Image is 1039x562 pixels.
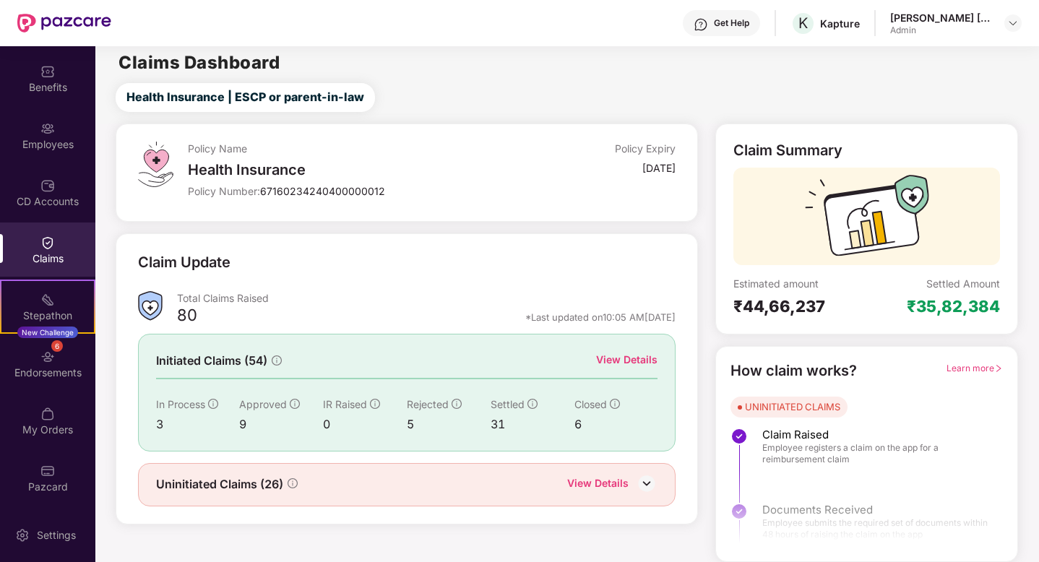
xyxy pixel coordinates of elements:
div: View Details [596,352,658,368]
img: svg+xml;base64,PHN2ZyBpZD0iRW1wbG95ZWVzIiB4bWxucz0iaHR0cDovL3d3dy53My5vcmcvMjAwMC9zdmciIHdpZHRoPS... [40,121,55,136]
div: Policy Expiry [615,142,676,155]
div: 9 [239,415,323,433]
span: right [994,364,1003,373]
span: In Process [156,398,205,410]
img: svg+xml;base64,PHN2ZyBpZD0iQmVuZWZpdHMiIHhtbG5zPSJodHRwOi8vd3d3LnczLm9yZy8yMDAwL3N2ZyIgd2lkdGg9Ij... [40,64,55,79]
img: svg+xml;base64,PHN2ZyBpZD0iU3RlcC1Eb25lLTMyeDMyIiB4bWxucz0iaHR0cDovL3d3dy53My5vcmcvMjAwMC9zdmciIH... [730,428,748,445]
div: 6 [51,340,63,352]
div: Total Claims Raised [177,291,676,305]
span: info-circle [208,399,218,409]
img: svg+xml;base64,PHN2ZyBpZD0iRW5kb3JzZW1lbnRzIiB4bWxucz0iaHR0cDovL3d3dy53My5vcmcvMjAwMC9zdmciIHdpZH... [40,350,55,364]
div: Settled Amount [926,277,1000,290]
img: svg+xml;base64,PHN2ZyBpZD0iTXlfT3JkZXJzIiBkYXRhLW5hbWU9Ik15IE9yZGVycyIgeG1sbnM9Imh0dHA6Ly93d3cudz... [40,407,55,421]
div: [PERSON_NAME] [PERSON_NAME] [890,11,991,25]
span: IR Raised [323,398,367,410]
div: ₹44,66,237 [733,296,867,316]
img: svg+xml;base64,PHN2ZyB4bWxucz0iaHR0cDovL3d3dy53My5vcmcvMjAwMC9zdmciIHdpZHRoPSI0OS4zMiIgaGVpZ2h0PS... [138,142,173,187]
span: Initiated Claims (54) [156,352,267,370]
img: svg+xml;base64,PHN2ZyBpZD0iQ0RfQWNjb3VudHMiIGRhdGEtbmFtZT0iQ0QgQWNjb3VudHMiIHhtbG5zPSJodHRwOi8vd3... [40,178,55,193]
div: Stepathon [1,308,94,323]
span: Settled [491,398,525,410]
img: DownIcon [636,472,658,494]
div: Get Help [714,17,749,29]
div: 6 [574,415,658,433]
div: [DATE] [642,161,676,175]
img: svg+xml;base64,PHN2ZyBpZD0iSGVscC0zMngzMiIgeG1sbnM9Imh0dHA6Ly93d3cudzMub3JnLzIwMDAvc3ZnIiB3aWR0aD... [694,17,708,32]
img: svg+xml;base64,PHN2ZyBpZD0iQ2xhaW0iIHhtbG5zPSJodHRwOi8vd3d3LnczLm9yZy8yMDAwL3N2ZyIgd2lkdGg9IjIwIi... [40,235,55,250]
img: svg+xml;base64,PHN2ZyBpZD0iU2V0dGluZy0yMHgyMCIgeG1sbnM9Imh0dHA6Ly93d3cudzMub3JnLzIwMDAvc3ZnIiB3aW... [15,528,30,542]
div: 5 [407,415,491,433]
span: Employee registers a claim on the app for a reimbursement claim [762,442,988,465]
span: 67160234240400000012 [260,185,385,197]
div: Policy Name [188,142,513,155]
div: New Challenge [17,327,78,338]
span: Closed [574,398,607,410]
div: 3 [156,415,240,433]
span: Health Insurance | ESCP or parent-in-law [126,88,364,106]
div: Estimated amount [733,277,867,290]
div: 0 [323,415,407,433]
button: Health Insurance | ESCP or parent-in-law [116,83,375,112]
h2: Claims Dashboard [118,54,280,72]
span: info-circle [527,399,538,409]
span: Approved [239,398,287,410]
div: Kapture [820,17,860,30]
div: How claim works? [730,360,857,382]
span: K [798,14,808,32]
div: Claim Summary [733,142,842,159]
div: 80 [177,305,197,329]
span: info-circle [272,355,282,366]
img: ClaimsSummaryIcon [138,291,163,321]
span: Learn more [947,363,1003,373]
img: svg+xml;base64,PHN2ZyB4bWxucz0iaHR0cDovL3d3dy53My5vcmcvMjAwMC9zdmciIHdpZHRoPSIyMSIgaGVpZ2h0PSIyMC... [40,293,55,307]
img: svg+xml;base64,PHN2ZyB3aWR0aD0iMTcyIiBoZWlnaHQ9IjExMyIgdmlld0JveD0iMCAwIDE3MiAxMTMiIGZpbGw9Im5vbm... [805,175,929,265]
div: Settings [33,528,80,542]
div: 31 [491,415,574,433]
span: info-circle [610,399,620,409]
span: info-circle [288,478,298,488]
span: info-circle [452,399,462,409]
span: info-circle [370,399,380,409]
span: Claim Raised [762,428,988,442]
div: View Details [567,475,629,494]
img: New Pazcare Logo [17,14,111,33]
div: Claim Update [138,251,230,274]
span: Rejected [407,398,449,410]
span: info-circle [290,399,300,409]
div: Policy Number: [188,184,513,198]
div: *Last updated on 10:05 AM[DATE] [525,311,676,324]
span: Uninitiated Claims (26) [156,475,283,493]
img: svg+xml;base64,PHN2ZyBpZD0iUGF6Y2FyZCIgeG1sbnM9Imh0dHA6Ly93d3cudzMub3JnLzIwMDAvc3ZnIiB3aWR0aD0iMj... [40,464,55,478]
div: UNINITIATED CLAIMS [745,399,840,414]
img: svg+xml;base64,PHN2ZyBpZD0iRHJvcGRvd24tMzJ4MzIiIHhtbG5zPSJodHRwOi8vd3d3LnczLm9yZy8yMDAwL3N2ZyIgd2... [1007,17,1019,29]
div: Admin [890,25,991,36]
div: ₹35,82,384 [907,296,1000,316]
div: Health Insurance [188,161,513,178]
